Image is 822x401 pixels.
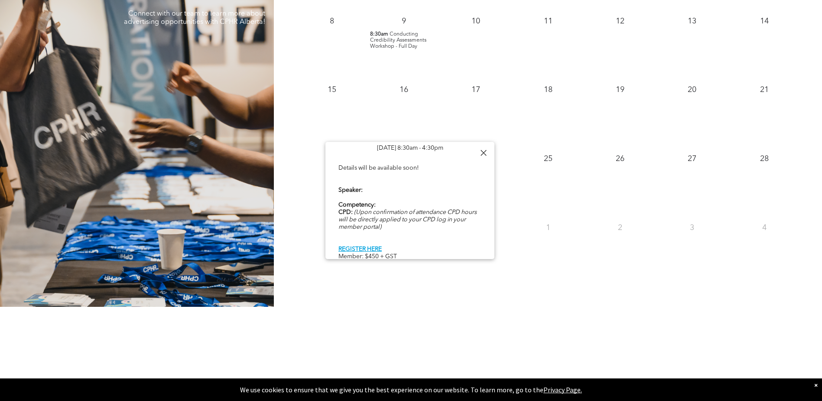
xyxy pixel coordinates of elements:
span: Conducting Credibility Assessments Workshop - Full Day [370,32,426,49]
b: Competency: [338,202,376,208]
b: CPD: [338,209,353,215]
p: 17 [468,82,484,98]
p: 15 [324,82,340,98]
p: 26 [612,151,628,167]
p: 16 [396,82,412,98]
a: Privacy Page. [543,385,582,394]
p: 18 [540,82,556,98]
span: 8:30am [370,31,388,37]
p: 2 [612,220,628,236]
p: 28 [757,151,772,167]
div: Dismiss notification [814,381,818,389]
p: 29 [324,220,340,236]
p: 10 [468,13,484,29]
span: [DATE] 8:30am - 4:30pm [377,145,443,151]
p: 8 [324,13,340,29]
p: 3 [684,220,700,236]
div: Details will be available soon! Member: $450 + GST [338,164,481,261]
p: 21 [757,82,772,98]
p: 4 [757,220,772,236]
i: (Upon confirmation of attendance CPD hours will be directly applied to your CPD log in your membe... [338,209,477,230]
p: 27 [684,151,700,167]
p: 13 [684,13,700,29]
p: 9 [396,13,412,29]
a: REGISTER HERE [338,246,382,252]
p: 22 [324,151,340,167]
p: 20 [684,82,700,98]
p: 12 [612,13,628,29]
span: Connect with our team to learn more about advertising opportunities with CPHR Alberta! [124,10,265,26]
p: 25 [540,151,556,167]
p: 11 [540,13,556,29]
p: 1 [540,220,556,236]
b: Speaker: [338,187,363,193]
p: 14 [757,13,772,29]
p: 19 [612,82,628,98]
